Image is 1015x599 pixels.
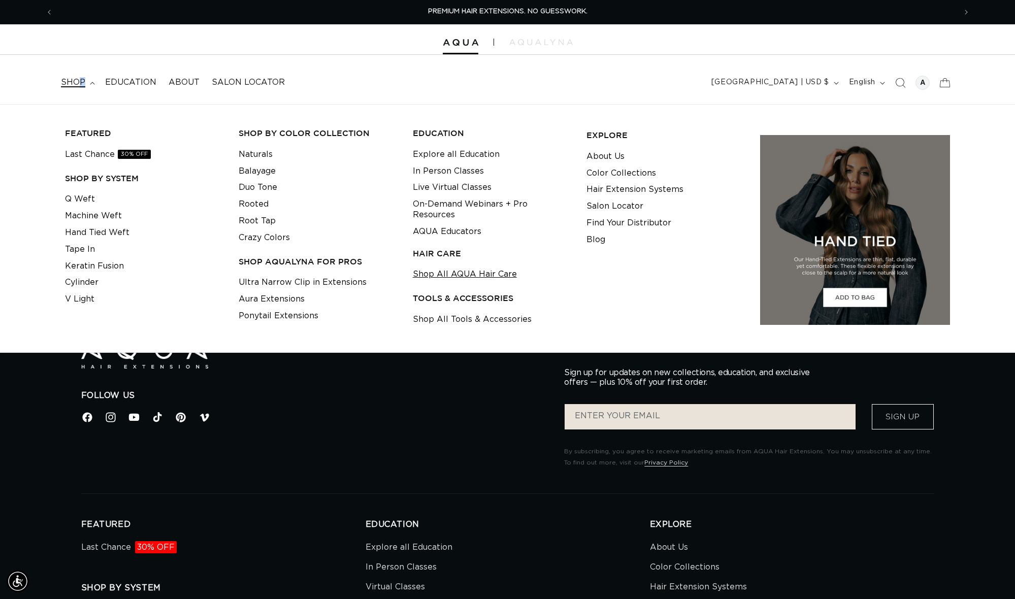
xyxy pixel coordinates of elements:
a: Cylinder [65,274,99,291]
a: Blog [586,231,605,248]
span: About [169,77,200,88]
iframe: Chat Widget [964,550,1015,599]
span: 30% OFF [135,541,177,553]
a: Shop All Tools & Accessories [413,311,532,328]
img: Aqua Hair Extensions [443,39,478,46]
h3: SHOP BY SYSTEM [65,173,223,184]
a: Salon Locator [206,71,291,94]
img: Aqua Hair Extensions [81,338,208,369]
h2: FEATURED [81,519,366,530]
h3: EDUCATION [413,128,571,139]
a: Shop All AQUA Hair Care [413,266,517,283]
h3: EXPLORE [586,130,744,141]
a: Last Chance30% OFF [81,540,177,557]
button: Previous announcement [38,3,60,22]
a: Education [99,71,162,94]
input: ENTER YOUR EMAIL [565,404,855,429]
span: PREMIUM HAIR EXTENSIONS. NO GUESSWORK. [428,8,587,15]
summary: shop [55,71,99,94]
a: Privacy Policy [644,459,688,465]
a: Explore all Education [413,146,500,163]
h3: TOOLS & ACCESSORIES [413,293,571,304]
button: English [843,73,889,92]
a: Aura Extensions [239,291,305,308]
div: Accessibility Menu [7,570,29,592]
span: English [849,77,875,88]
a: Q Weft [65,191,95,208]
h2: Follow Us [81,390,549,401]
img: aqualyna.com [509,39,573,45]
a: Keratin Fusion [65,258,124,275]
a: Hair Extension Systems [586,181,683,198]
button: Sign Up [872,404,934,429]
summary: Search [889,72,911,94]
span: Salon Locator [212,77,285,88]
a: In Person Classes [413,163,484,180]
a: Color Collections [586,165,656,182]
a: Root Tap [239,213,276,229]
a: Crazy Colors [239,229,290,246]
h3: Shop by Color Collection [239,128,397,139]
button: Next announcement [955,3,977,22]
a: Rooted [239,196,269,213]
a: Color Collections [650,557,719,577]
a: Salon Locator [586,198,643,215]
p: Sign up for updates on new collections, education, and exclusive offers — plus 10% off your first... [564,368,818,387]
span: [GEOGRAPHIC_DATA] | USD $ [711,77,829,88]
a: Tape In [65,241,95,258]
a: Hand Tied Weft [65,224,129,241]
h3: FEATURED [65,128,223,139]
a: Explore all Education [366,540,452,557]
a: Virtual Classes [366,577,425,597]
h3: Shop AquaLyna for Pros [239,256,397,267]
a: In Person Classes [366,557,437,577]
a: Live Virtual Classes [413,179,492,196]
span: 30% OFF [118,150,151,159]
a: About Us [586,148,625,165]
h2: EXPLORE [650,519,934,530]
a: About [162,71,206,94]
a: Ponytail Extensions [239,308,318,324]
a: Last Chance30% OFF [65,146,151,163]
a: AQUA Educators [413,223,481,240]
a: About Us [650,540,688,557]
a: Duo Tone [239,179,277,196]
a: On-Demand Webinars + Pro Resources [413,196,571,223]
a: Naturals [239,146,273,163]
button: [GEOGRAPHIC_DATA] | USD $ [705,73,843,92]
a: Find Your Distributor [586,215,671,231]
a: Ultra Narrow Clip in Extensions [239,274,367,291]
a: Hair Extension Systems [650,577,747,597]
a: V Light [65,291,94,308]
h3: HAIR CARE [413,248,571,259]
a: Balayage [239,163,276,180]
p: By subscribing, you agree to receive marketing emails from AQUA Hair Extensions. You may unsubscr... [564,446,934,468]
a: Machine Weft [65,208,122,224]
h2: SHOP BY SYSTEM [81,583,366,593]
h2: EDUCATION [366,519,650,530]
span: shop [61,77,85,88]
span: Education [105,77,156,88]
